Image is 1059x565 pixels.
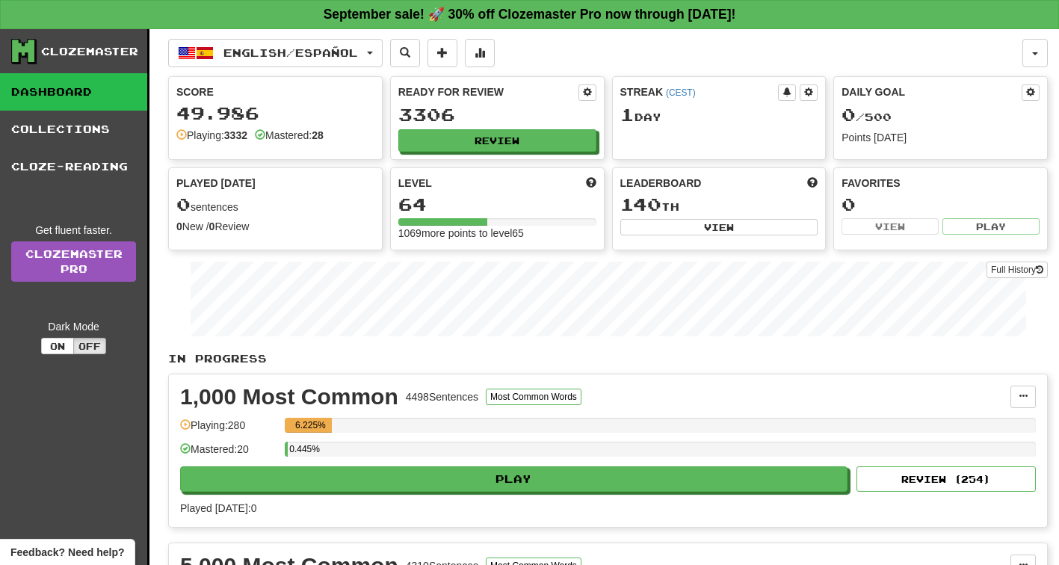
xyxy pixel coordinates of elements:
button: Review [398,129,596,152]
div: Daily Goal [842,84,1022,101]
button: English/Español [168,39,383,67]
span: 140 [620,194,661,214]
div: 3306 [398,105,596,124]
a: ClozemasterPro [11,241,136,282]
div: 64 [398,195,596,214]
button: Full History [987,262,1048,278]
button: On [41,338,74,354]
div: 1,000 Most Common [180,386,398,408]
button: Add sentence to collection [427,39,457,67]
div: New / Review [176,219,374,234]
span: Played [DATE] [176,176,256,191]
button: Off [73,338,106,354]
div: Score [176,84,374,99]
div: th [620,195,818,214]
a: (CEST) [666,87,696,98]
div: Day [620,105,818,125]
button: More stats [465,39,495,67]
span: Open feedback widget [10,545,124,560]
div: 1069 more points to level 65 [398,226,596,241]
strong: 0 [176,220,182,232]
span: 1 [620,104,635,125]
div: 49.986 [176,104,374,123]
span: Leaderboard [620,176,702,191]
p: In Progress [168,351,1048,366]
div: Get fluent faster. [11,223,136,238]
div: 4498 Sentences [406,389,478,404]
div: 0 [842,195,1040,214]
button: Review (254) [856,466,1036,492]
span: 0 [176,194,191,214]
button: Search sentences [390,39,420,67]
span: / 500 [842,111,892,123]
span: Score more points to level up [586,176,596,191]
strong: 28 [312,129,324,141]
div: Playing: [176,128,247,143]
div: 6.225% [289,418,331,433]
strong: September sale! 🚀 30% off Clozemaster Pro now through [DATE]! [324,7,736,22]
strong: 3332 [224,129,247,141]
strong: 0 [209,220,215,232]
button: Play [942,218,1040,235]
div: Mastered: [255,128,324,143]
div: Dark Mode [11,319,136,334]
span: 0 [842,104,856,125]
button: Play [180,466,847,492]
div: Ready for Review [398,84,578,99]
span: English / Español [223,46,358,59]
div: Mastered: 20 [180,442,277,466]
button: View [842,218,939,235]
span: Level [398,176,432,191]
div: sentences [176,195,374,214]
button: Most Common Words [486,389,581,405]
div: Points [DATE] [842,130,1040,145]
div: Clozemaster [41,44,138,59]
div: Favorites [842,176,1040,191]
div: Playing: 280 [180,418,277,442]
span: Played [DATE]: 0 [180,502,256,514]
div: Streak [620,84,779,99]
button: View [620,219,818,235]
span: This week in points, UTC [807,176,818,191]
